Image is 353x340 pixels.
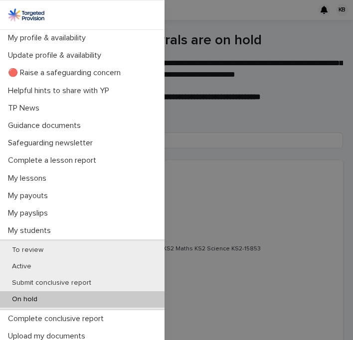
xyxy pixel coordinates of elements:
p: On hold [4,295,45,304]
img: M5nRWzHhSzIhMunXDL62 [8,8,44,21]
p: Safeguarding newsletter [4,138,101,148]
p: Complete conclusive report [4,314,112,324]
p: Active [4,262,39,271]
p: TP News [4,104,47,113]
p: My payouts [4,191,56,201]
p: My lessons [4,174,54,183]
p: Update profile & availability [4,51,109,60]
p: 🔴 Raise a safeguarding concern [4,68,129,78]
p: Complete a lesson report [4,156,104,165]
p: My payslips [4,209,56,218]
p: Submit conclusive report [4,279,99,287]
p: Guidance documents [4,121,89,130]
p: My students [4,226,59,235]
p: My profile & availability [4,33,94,43]
p: Helpful hints to share with YP [4,86,117,96]
p: To review [4,246,51,254]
